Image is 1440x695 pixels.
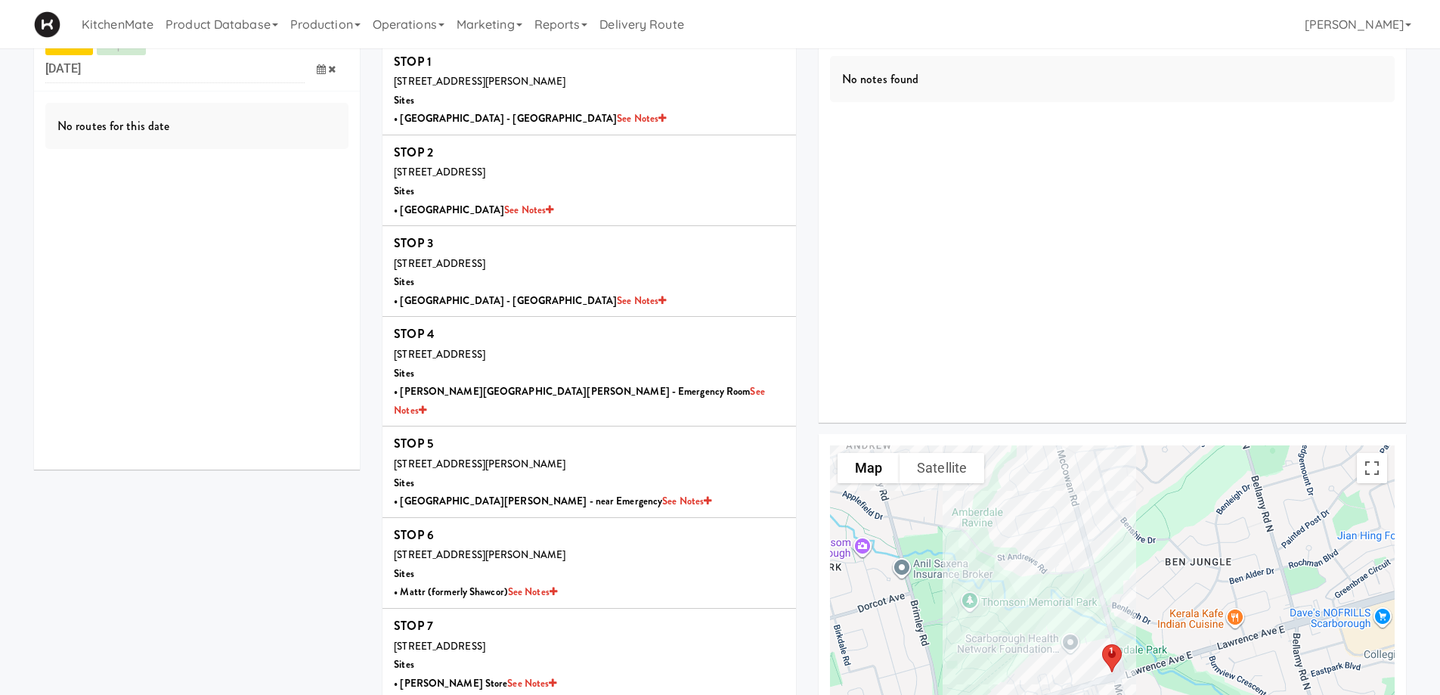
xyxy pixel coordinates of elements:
[394,346,785,365] div: [STREET_ADDRESS]
[394,455,785,474] div: [STREET_ADDRESS][PERSON_NAME]
[382,518,796,609] li: STOP 6[STREET_ADDRESS][PERSON_NAME]Sites• Mattr (formerly Shawcor)See Notes
[382,317,796,427] li: STOP 4[STREET_ADDRESS]Sites• [PERSON_NAME][GEOGRAPHIC_DATA][PERSON_NAME] - Emergency RoomSee Notes
[382,427,796,517] li: STOP 5[STREET_ADDRESS][PERSON_NAME]Sites• [GEOGRAPHIC_DATA][PERSON_NAME] - near EmergencySee Notes
[394,275,414,289] b: Sites
[394,676,556,690] b: • [PERSON_NAME] Store
[382,135,796,226] li: STOP 2[STREET_ADDRESS]Sites• [GEOGRAPHIC_DATA]See Notes
[394,617,433,634] b: STOP 7
[382,45,796,135] li: STOP 1[STREET_ADDRESS][PERSON_NAME]Sites• [GEOGRAPHIC_DATA] - [GEOGRAPHIC_DATA]See Notes
[394,93,414,107] b: Sites
[394,293,666,308] b: • [GEOGRAPHIC_DATA] - [GEOGRAPHIC_DATA]
[382,226,796,317] li: STOP 3[STREET_ADDRESS]Sites• [GEOGRAPHIC_DATA] - [GEOGRAPHIC_DATA]See Notes
[1357,453,1387,483] button: Toggle fullscreen view
[394,638,785,656] div: [STREET_ADDRESS]
[900,453,984,483] button: Show satellite imagery
[394,203,553,217] b: • [GEOGRAPHIC_DATA]
[394,73,785,92] div: [STREET_ADDRESS][PERSON_NAME]
[394,184,414,198] b: Sites
[662,494,711,508] a: See Notes
[838,453,900,483] button: Show street map
[394,526,434,544] b: STOP 6
[394,657,414,672] b: Sites
[830,56,1395,103] div: No notes found
[507,676,556,690] a: See Notes
[394,255,785,274] div: [STREET_ADDRESS]
[394,585,557,599] b: • Mattr (formerly Shawcor)
[394,494,711,508] b: • [GEOGRAPHIC_DATA][PERSON_NAME] - near Emergency
[394,384,765,417] a: See Notes
[394,566,414,581] b: Sites
[394,53,432,70] b: STOP 1
[394,163,785,182] div: [STREET_ADDRESS]
[617,293,666,308] a: See Notes
[508,585,557,599] a: See Notes
[394,144,433,161] b: STOP 2
[1109,646,1113,656] div: 1
[394,325,435,343] b: STOP 4
[45,103,348,150] div: No routes for this date
[34,11,60,38] img: Micromart
[394,476,414,490] b: Sites
[394,366,414,380] b: Sites
[504,203,553,217] a: See Notes
[394,234,433,252] b: STOP 3
[394,435,433,452] b: STOP 5
[394,546,785,565] div: [STREET_ADDRESS][PERSON_NAME]
[394,384,765,417] b: • [PERSON_NAME][GEOGRAPHIC_DATA][PERSON_NAME] - Emergency Room
[617,111,666,126] a: See Notes
[394,111,666,126] b: • [GEOGRAPHIC_DATA] - [GEOGRAPHIC_DATA]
